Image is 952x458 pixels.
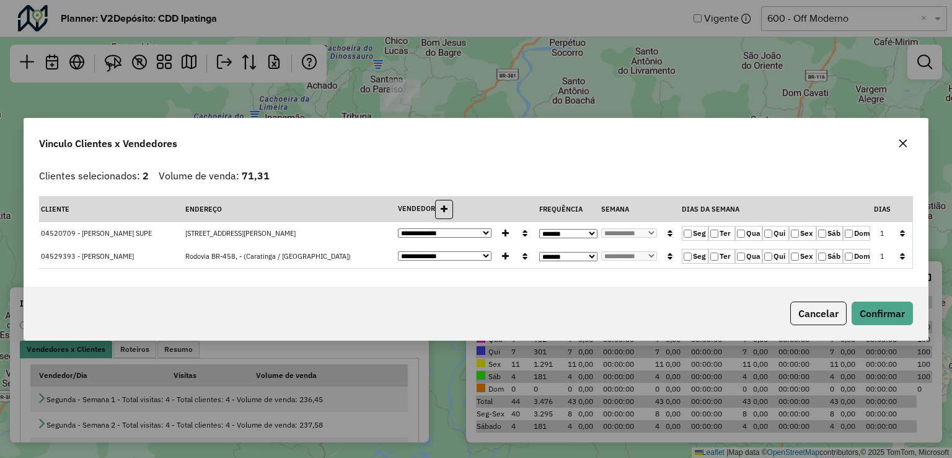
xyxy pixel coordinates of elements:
td: 1 [872,222,892,245]
span: Rodovia BR-458, - (Caratinga / [GEOGRAPHIC_DATA]) [185,252,351,261]
button: Replicar para todos os clientes de primeiro nível [894,224,910,243]
th: Cliente [39,197,183,222]
strong: 71,31 [242,169,270,182]
label: Sex [789,249,816,264]
th: Vendedor [396,197,537,222]
th: Endereço [183,197,396,222]
label: Sáb [816,249,843,264]
th: Dias [872,197,892,222]
th: Frequência [537,197,599,222]
td: 1 [872,245,892,268]
th: Semana [599,197,680,222]
label: Qui [762,226,789,241]
span: 04520709 - [PERSON_NAME] SUPE [41,229,152,238]
span: 04529393 - [PERSON_NAME] [41,252,134,261]
label: Qua [735,226,762,241]
div: Clientes selecionados: [39,168,149,183]
label: Sáb [816,226,843,241]
button: Cancelar [790,302,847,325]
button: Replicar para todos os clientes de primeiro nível [662,247,678,266]
label: Seg [682,249,708,264]
span: [STREET_ADDRESS][PERSON_NAME] [185,229,296,238]
label: Ter [708,249,735,264]
button: Replicar vendedor para todos os clientes de primeiro nível [517,247,533,266]
label: Sex [789,226,816,241]
span: Vinculo Clientes x Vendedores [39,136,177,151]
button: Adicionar novo vendedor [435,200,453,219]
button: Replicar para todos os clientes de primeiro nível [662,224,678,243]
label: Ter [708,226,735,241]
th: Dias da semana [680,197,872,222]
label: Qui [762,249,789,264]
label: Dom [843,226,870,241]
button: Replicar vendedor para todos os clientes de primeiro nível [517,224,533,243]
button: Replicar para todos os clientes de primeiro nível [894,247,910,266]
label: Qua [735,249,762,264]
label: Dom [843,249,870,264]
label: Seg [682,226,708,241]
strong: 2 [143,169,149,182]
div: Volume de venda: [159,168,270,183]
button: Confirmar [852,302,913,325]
